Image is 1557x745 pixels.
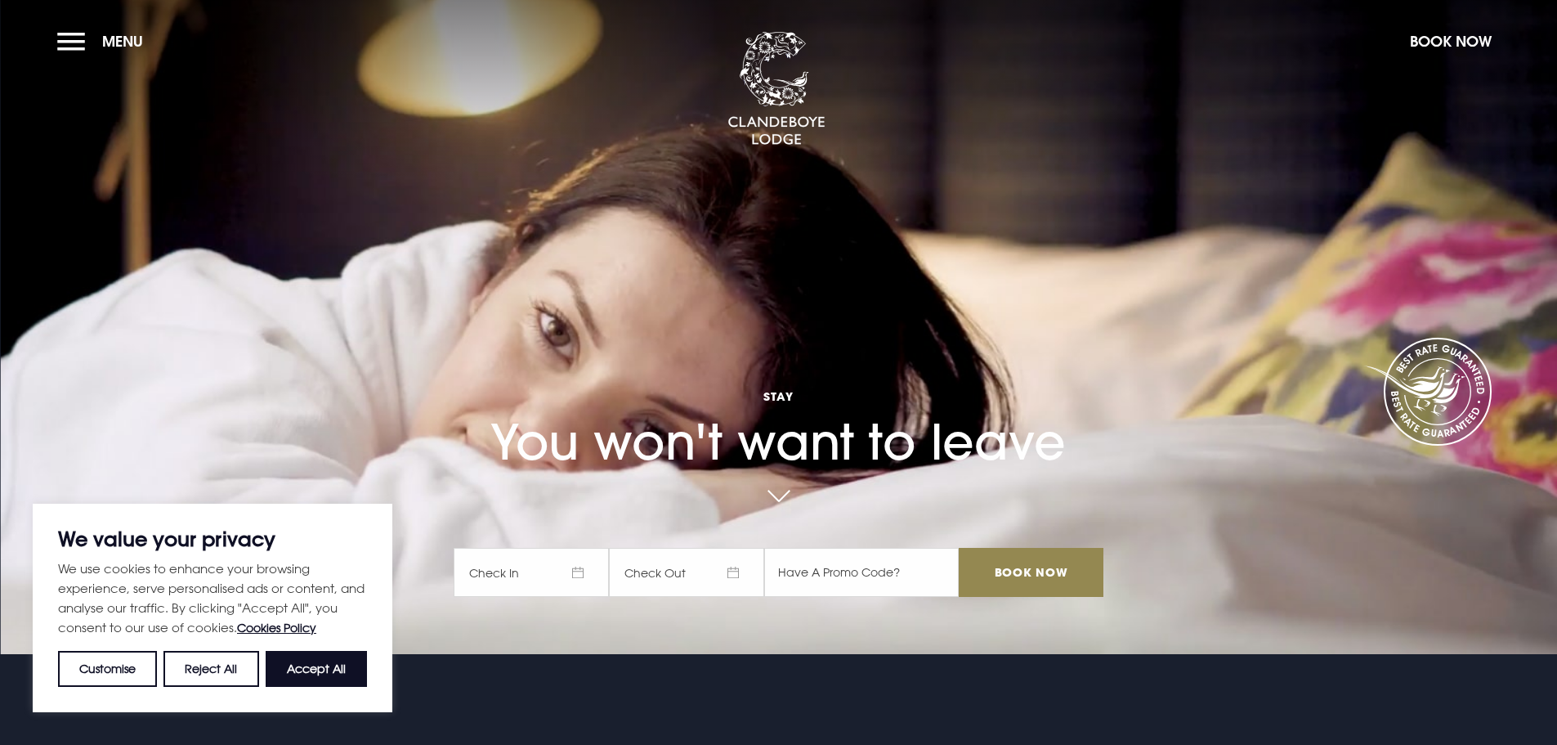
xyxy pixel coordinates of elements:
[454,388,1103,404] span: Stay
[33,504,392,712] div: We value your privacy
[237,621,316,635] a: Cookies Policy
[764,548,959,597] input: Have A Promo Code?
[1402,24,1500,59] button: Book Now
[727,32,825,146] img: Clandeboye Lodge
[266,651,367,687] button: Accept All
[58,529,367,549] p: We value your privacy
[102,32,143,51] span: Menu
[959,548,1103,597] input: Book Now
[58,651,157,687] button: Customise
[58,559,367,638] p: We use cookies to enhance your browsing experience, serve personalised ads or content, and analys...
[454,548,609,597] span: Check In
[454,341,1103,471] h1: You won't want to leave
[609,548,764,597] span: Check Out
[163,651,258,687] button: Reject All
[57,24,151,59] button: Menu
